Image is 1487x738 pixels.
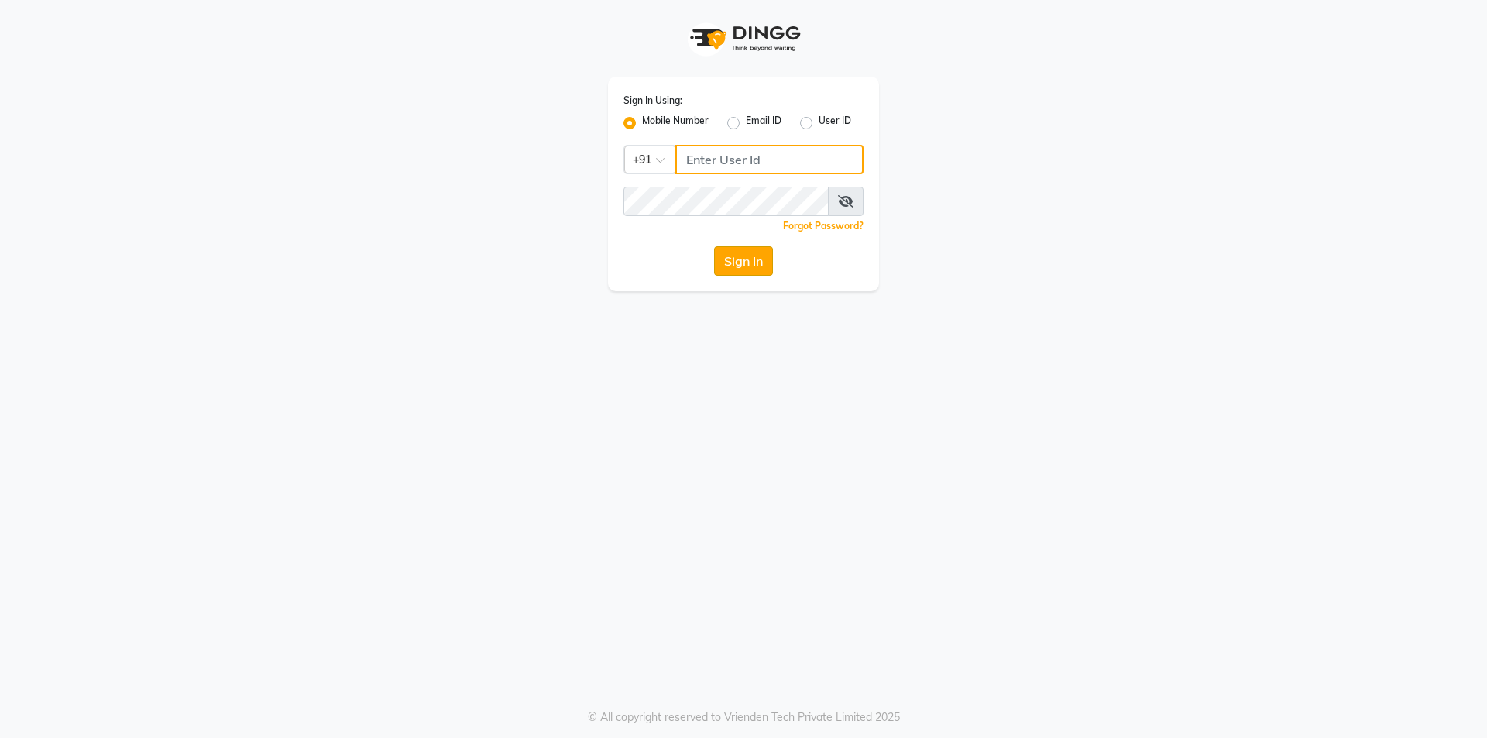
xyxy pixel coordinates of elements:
img: logo1.svg [682,15,805,61]
label: Mobile Number [642,114,709,132]
label: Sign In Using: [623,94,682,108]
input: Username [623,187,829,216]
input: Username [675,145,864,174]
label: Email ID [746,114,781,132]
a: Forgot Password? [783,220,864,232]
button: Sign In [714,246,773,276]
label: User ID [819,114,851,132]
